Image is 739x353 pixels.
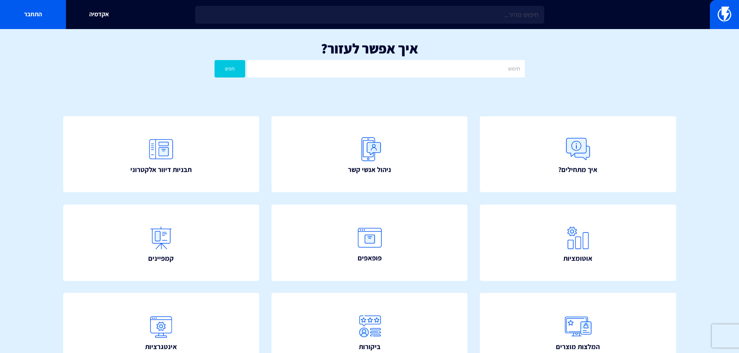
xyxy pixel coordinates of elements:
a: אוטומציות [480,205,676,281]
a: ניהול אנשי קשר [272,116,468,193]
span: פופאפים [358,253,382,263]
span: קמפיינים [148,253,174,263]
span: איך מתחילים? [558,165,597,175]
span: ביקורות [359,342,381,352]
h1: איך אפשר לעזור? [12,41,727,56]
span: ניהול אנשי קשר [348,165,391,175]
span: המלצות מוצרים [556,342,600,352]
a: תבניות דיוור אלקטרוני [63,116,260,193]
span: אוטומציות [563,253,592,263]
input: חיפוש מהיר... [195,6,544,24]
a: קמפיינים [63,205,260,281]
span: תבניות דיוור אלקטרוני [130,165,192,175]
a: פופאפים [272,205,468,281]
input: חיפוש [247,60,524,77]
a: איך מתחילים? [480,116,676,193]
button: חפש [215,60,246,77]
span: אינטגרציות [145,342,177,352]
